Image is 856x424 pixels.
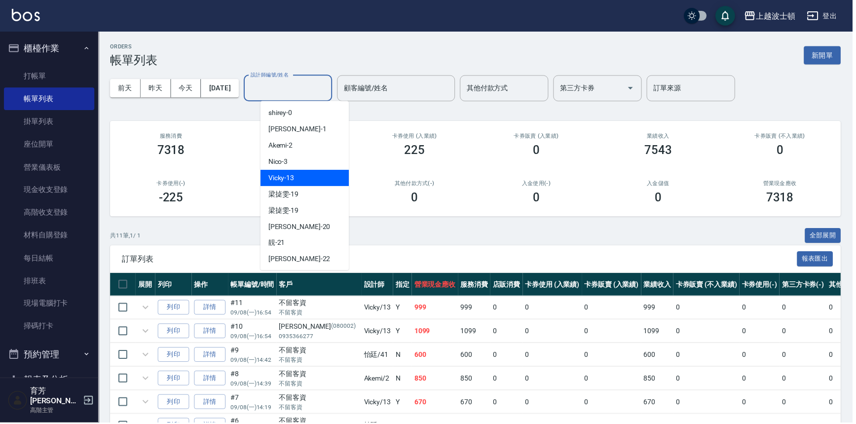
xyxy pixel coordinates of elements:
[280,333,361,342] p: 0935366277
[4,202,95,225] a: 高階收支登錄
[525,392,585,415] td: 0
[30,407,80,416] p: 高階主管
[413,297,460,320] td: 999
[158,348,190,364] button: 列印
[12,9,40,21] img: Logo
[584,297,644,320] td: 0
[525,297,585,320] td: 0
[759,10,798,22] div: 上越波士頓
[782,274,830,297] th: 第三方卡券(-)
[269,206,300,216] span: 梁㨗雯 -19
[492,368,525,391] td: 0
[4,225,95,247] a: 材料自購登錄
[644,368,676,391] td: 850
[111,43,158,50] h2: ORDERS
[395,368,413,391] td: N
[122,181,221,188] h2: 卡券使用(-)
[158,396,190,411] button: 列印
[743,297,783,320] td: 0
[229,345,278,368] td: #9
[172,79,202,98] button: 今天
[229,321,278,344] td: #10
[4,343,95,369] button: 預約管理
[644,345,676,368] td: 600
[229,368,278,391] td: #8
[122,255,800,265] span: 訂單列表
[122,133,221,140] h3: 服務消費
[363,368,395,391] td: Akemi /2
[535,192,542,205] h3: 0
[644,274,676,297] th: 業績收入
[4,36,95,61] button: 櫃檯作業
[413,321,460,344] td: 1099
[269,255,332,265] span: [PERSON_NAME] -22
[252,71,290,78] label: 設計師編號/姓名
[158,372,190,387] button: 列印
[584,368,644,391] td: 0
[460,274,492,297] th: 服務消費
[363,392,395,415] td: Vicky /13
[4,368,95,394] button: 報表及分析
[4,111,95,133] a: 掛單列表
[782,345,830,368] td: 0
[195,372,226,387] a: 詳情
[525,368,585,391] td: 0
[782,392,830,415] td: 0
[8,392,28,412] img: Person
[269,141,294,151] span: Akemi -2
[806,7,844,25] button: 登出
[676,392,742,415] td: 0
[644,392,676,415] td: 670
[269,124,328,135] span: [PERSON_NAME] -1
[4,133,95,156] a: 座位開單
[525,274,585,297] th: 卡券使用 (入業績)
[363,345,395,368] td: 怡廷 /41
[269,173,296,184] span: Vicky -13
[333,323,357,333] p: (080002)
[807,46,844,65] button: 新開單
[195,348,226,364] a: 詳情
[231,357,275,366] p: 09/08 (一) 14:42
[280,404,361,413] p: 不留客資
[492,345,525,368] td: 0
[676,274,742,297] th: 卡券販賣 (不入業績)
[4,293,95,316] a: 現場電腦打卡
[231,309,275,318] p: 09/08 (一) 16:54
[460,297,492,320] td: 999
[231,381,275,389] p: 09/08 (一) 14:39
[195,325,226,340] a: 詳情
[158,301,190,316] button: 列印
[269,190,300,200] span: 梁㨗雯 -19
[808,229,845,244] button: 全部展開
[111,54,158,68] h3: 帳單列表
[676,368,742,391] td: 0
[800,252,837,268] button: 報表匯出
[460,368,492,391] td: 850
[611,133,710,140] h2: 業績收入
[413,192,420,205] h3: 0
[202,79,239,98] button: [DATE]
[363,274,395,297] th: 設計師
[395,321,413,344] td: Y
[743,345,783,368] td: 0
[159,192,184,205] h3: -225
[141,79,172,98] button: 昨天
[363,297,395,320] td: Vicky /13
[269,157,289,167] span: Nico -3
[4,270,95,293] a: 排班表
[734,133,832,140] h2: 卡券販賣 (不入業績)
[460,321,492,344] td: 1099
[4,88,95,111] a: 帳單列表
[800,255,837,264] a: 報表匯出
[395,274,413,297] th: 指定
[136,274,156,297] th: 展開
[611,181,710,188] h2: 入金儲值
[395,392,413,415] td: Y
[111,232,141,241] p: 共 11 筆, 1 / 1
[111,79,141,98] button: 前天
[158,325,190,340] button: 列印
[676,345,742,368] td: 0
[280,370,361,381] div: 不留客資
[492,274,525,297] th: 店販消費
[280,347,361,357] div: 不留客資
